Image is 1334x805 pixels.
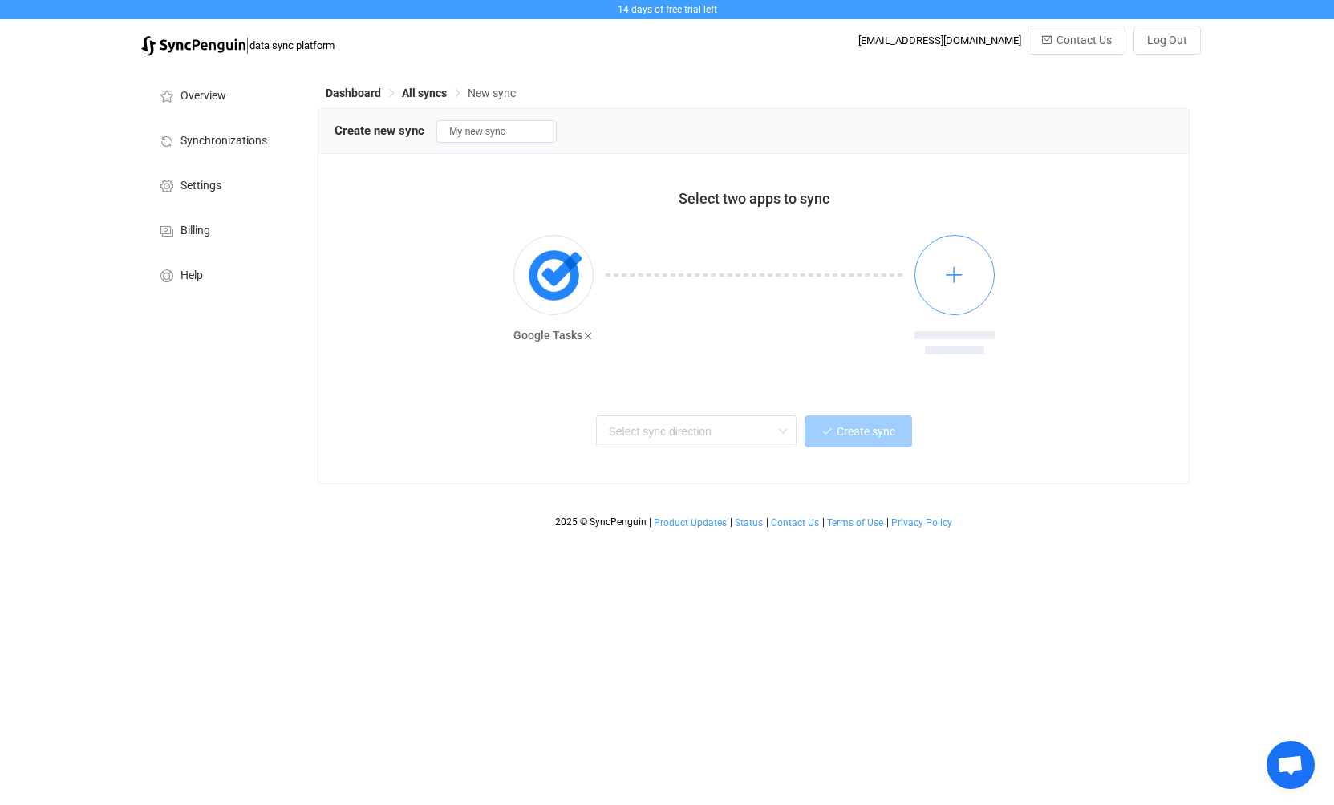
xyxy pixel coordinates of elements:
[679,190,829,207] span: Select two apps to sync
[735,517,763,528] span: Status
[770,517,820,528] a: Contact Us
[180,135,267,148] span: Synchronizations
[524,245,584,305] img: google-tasks.png
[141,72,302,117] a: Overview
[654,517,727,528] span: Product Updates
[141,34,335,56] a: |data sync platform
[326,87,381,99] span: Dashboard
[555,516,647,528] span: 2025 © SyncPenguin
[141,36,245,56] img: syncpenguin.svg
[402,87,447,99] span: All syncs
[766,516,768,528] span: |
[1028,26,1125,55] button: Contact Us
[771,517,819,528] span: Contact Us
[180,269,203,282] span: Help
[891,517,952,528] span: Privacy Policy
[141,252,302,297] a: Help
[826,517,884,528] a: Terms of Use
[822,516,825,528] span: |
[734,517,764,528] a: Status
[245,34,249,56] span: |
[827,517,883,528] span: Terms of Use
[141,117,302,162] a: Synchronizations
[1133,26,1201,55] button: Log Out
[180,180,221,192] span: Settings
[141,207,302,252] a: Billing
[326,87,516,99] div: Breadcrumb
[618,4,717,15] span: 14 days of free trial left
[1267,741,1315,789] div: Open chat
[1147,34,1187,47] span: Log Out
[513,329,582,342] span: Google Tasks
[890,517,953,528] a: Privacy Policy
[180,225,210,237] span: Billing
[858,34,1021,47] div: [EMAIL_ADDRESS][DOMAIN_NAME]
[249,39,335,51] span: data sync platform
[596,415,797,447] input: Select sync direction
[730,516,732,528] span: |
[335,123,424,138] span: Create new sync
[653,517,728,528] a: Product Updates
[180,90,226,103] span: Overview
[141,162,302,207] a: Settings
[649,516,651,528] span: |
[1056,34,1112,47] span: Contact Us
[837,425,895,438] span: Create sync
[886,516,889,528] span: |
[436,120,557,143] input: Sync name
[805,415,912,447] button: Create sync
[468,87,516,99] span: New sync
